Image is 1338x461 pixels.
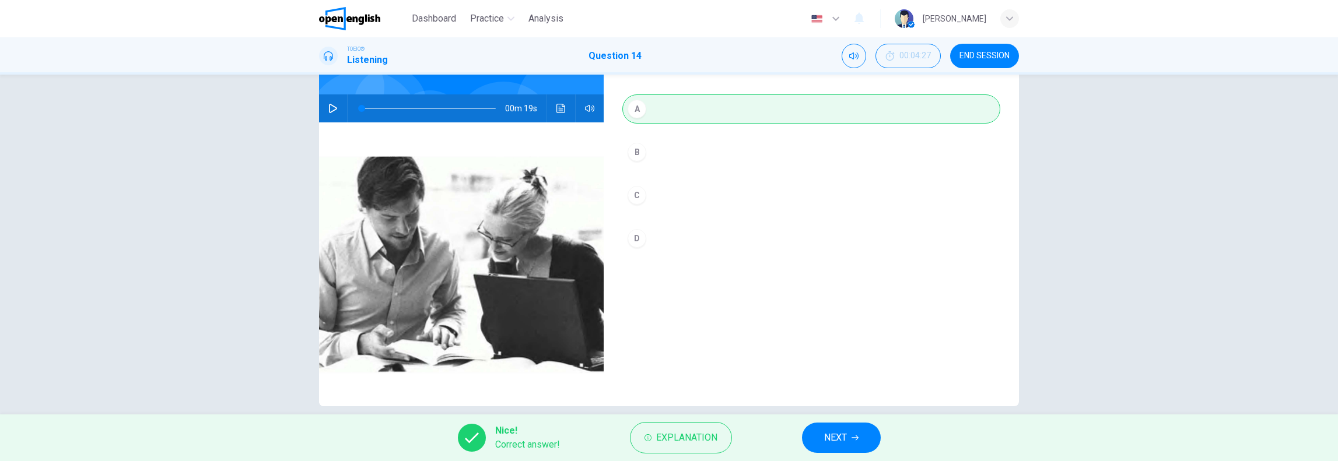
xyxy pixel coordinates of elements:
[347,53,388,67] h1: Listening
[495,424,560,438] span: Nice!
[319,122,604,406] img: Photographs
[470,12,504,26] span: Practice
[810,15,824,23] img: en
[959,51,1010,61] span: END SESSION
[656,430,717,446] span: Explanation
[552,94,570,122] button: Click to see the audio transcription
[899,51,931,61] span: 00:04:27
[802,423,881,453] button: NEXT
[319,7,380,30] img: OpenEnglish logo
[412,12,456,26] span: Dashboard
[589,49,642,63] h1: Question 14
[630,422,732,453] button: Explanation
[505,94,547,122] span: 00m 19s
[465,8,519,29] button: Practice
[407,8,461,29] button: Dashboard
[495,438,560,452] span: Correct answer!
[842,44,866,68] div: Mute
[950,44,1019,68] button: END SESSION
[875,44,941,68] div: Hide
[875,44,941,68] button: 00:04:27
[923,12,986,26] div: [PERSON_NAME]
[824,430,847,446] span: NEXT
[347,45,365,53] span: TOEIC®
[524,8,568,29] button: Analysis
[319,7,407,30] a: OpenEnglish logo
[528,12,563,26] span: Analysis
[895,9,913,28] img: Profile picture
